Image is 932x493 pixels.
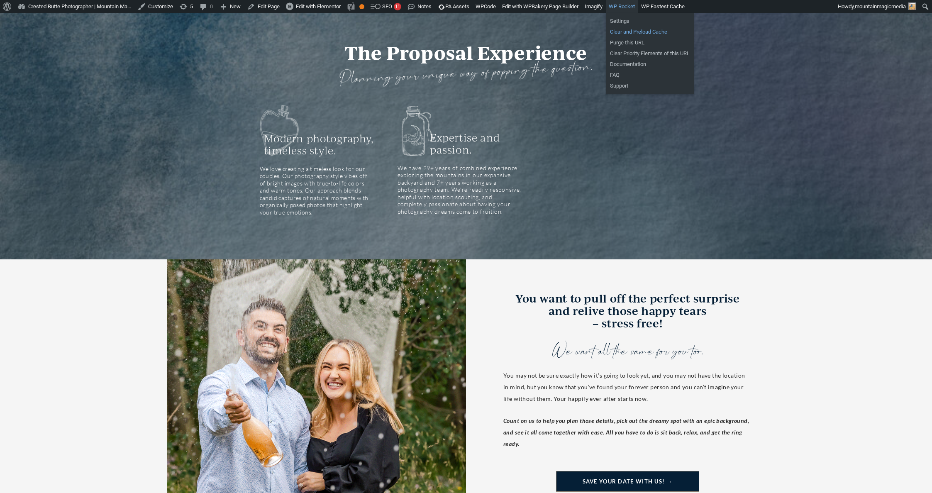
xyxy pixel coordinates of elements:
div: We are fun to work with, creative, patient, and ready to go with the flow. We are blessed with a ... [548,164,673,215]
a: SAVE YOUR DATE WITH US! → [556,471,700,492]
div: OK [359,4,364,9]
img: tab_domain_overview_orange.svg [22,48,29,55]
img: tab_keywords_by_traffic_grey.svg [83,48,89,55]
a: Clear Priority Elements of this URL [606,48,694,59]
h2: Good vibes all around. [577,132,652,156]
div: We have 29+ years of combined experience exploring the mountains in our expansive backyard and 7+... [398,164,522,215]
a: Clear and Preload Cache [606,27,694,37]
a: Settings [606,16,694,27]
img: logo_orange.svg [13,13,20,20]
a: Documentation [606,59,694,70]
div: You may not be sure exactly how it’s going to look yet, and you may not have the location in mind... [503,370,752,407]
span: SAVE YOUR DATE WITH US! → [583,477,673,486]
img: website_grey.svg [13,22,20,28]
a: Support [606,81,694,91]
strong: Count on us to help you plan those details, pick out the dreamy spot with an epic background, and... [503,417,749,447]
div: We love creating a timeless look for our couples. Our photography style vibes off of bright image... [260,165,372,216]
span: Edit with Elementor [296,3,341,10]
div: Keywords by Traffic [92,49,140,54]
h2: You want to pull off the perfect surprise and relive those happy tears – stress free! [503,292,752,329]
div: v 4.0.25 [23,13,41,20]
span: mountainmagicmedia [855,3,906,10]
a: Purge this URL [606,37,694,48]
div: Domain: [DOMAIN_NAME] [22,22,91,28]
h3: Planning your unique way of popping the question. [229,53,703,95]
div: Domain Overview [32,49,74,54]
h1: We want all the same for you too. [552,338,703,366]
div: 11 [394,3,401,10]
h2: Expertise and passion. [430,132,511,156]
h1: The Proposal Experience [229,42,703,63]
h2: Modern photography, timeless style. [264,133,376,157]
a: FAQ [606,70,694,81]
